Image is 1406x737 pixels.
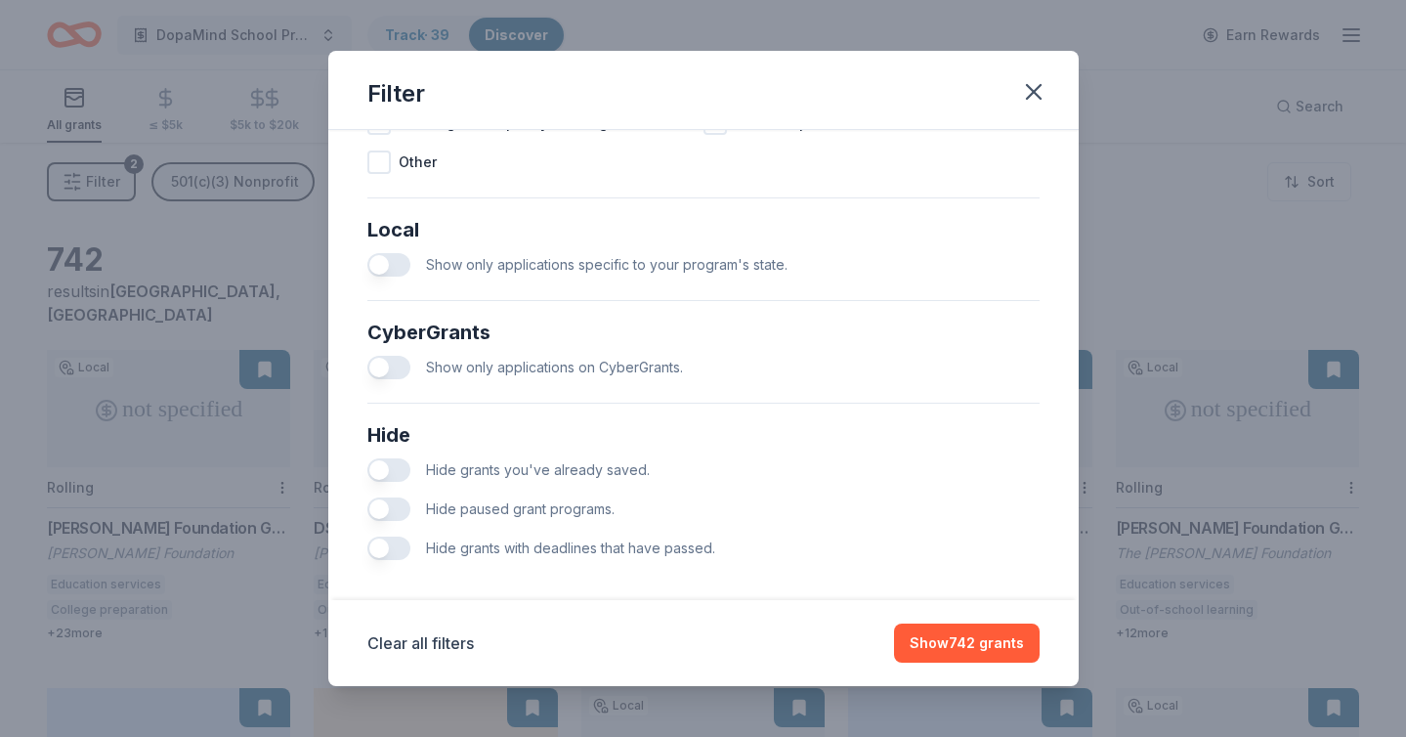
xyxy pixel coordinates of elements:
[367,631,474,655] button: Clear all filters
[367,317,1040,348] div: CyberGrants
[367,214,1040,245] div: Local
[426,461,650,478] span: Hide grants you've already saved.
[399,151,437,174] span: Other
[426,256,788,273] span: Show only applications specific to your program's state.
[367,419,1040,451] div: Hide
[426,500,615,517] span: Hide paused grant programs.
[426,359,683,375] span: Show only applications on CyberGrants.
[426,540,715,556] span: Hide grants with deadlines that have passed.
[367,78,425,109] div: Filter
[894,624,1040,663] button: Show742 grants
